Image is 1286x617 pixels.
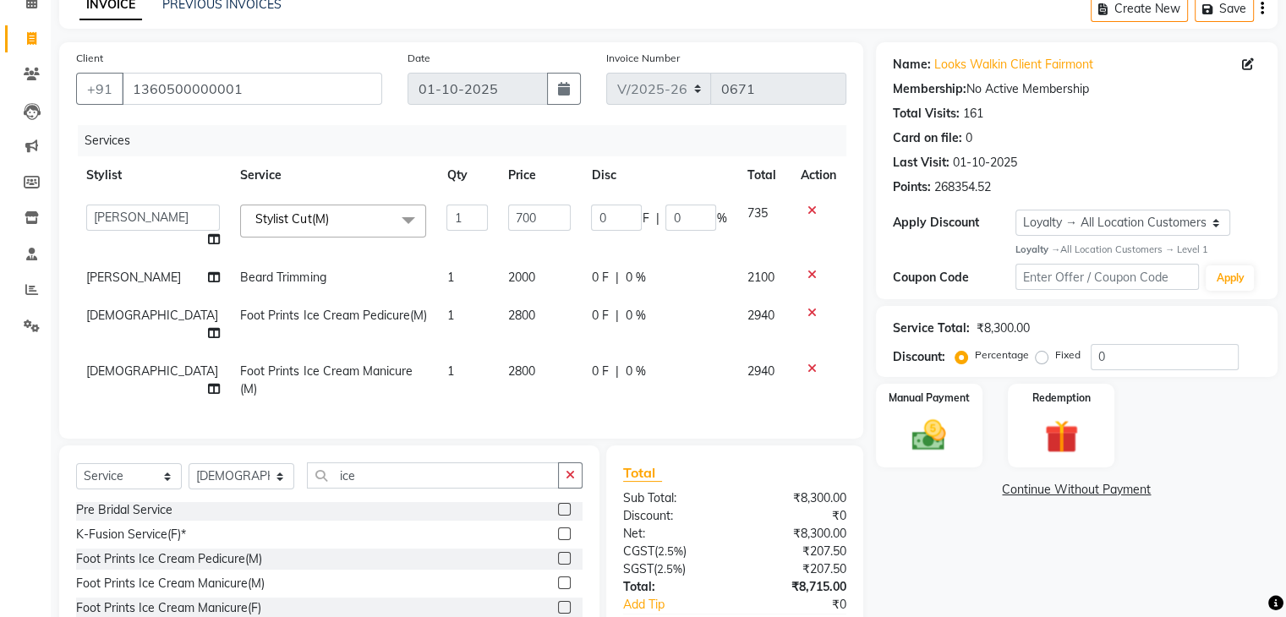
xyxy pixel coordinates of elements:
[889,390,970,406] label: Manual Payment
[610,525,735,543] div: Net:
[975,347,1029,363] label: Percentage
[735,543,859,560] div: ₹207.50
[76,73,123,105] button: +91
[977,319,1030,337] div: ₹8,300.00
[508,270,535,285] span: 2000
[642,210,648,227] span: F
[122,73,382,105] input: Search by Name/Mobile/Email/Code
[879,481,1274,499] a: Continue Without Payment
[735,489,859,507] div: ₹8,300.00
[934,178,991,196] div: 268354.52
[581,156,736,194] th: Disc
[747,270,774,285] span: 2100
[623,464,662,482] span: Total
[893,80,1261,98] div: No Active Membership
[610,560,735,578] div: ( )
[657,562,682,576] span: 2.5%
[735,507,859,525] div: ₹0
[655,210,659,227] span: |
[893,56,931,74] div: Name:
[747,363,774,379] span: 2940
[625,363,645,380] span: 0 %
[1032,390,1091,406] label: Redemption
[1015,243,1261,257] div: All Location Customers → Level 1
[623,543,654,559] span: CGST
[591,269,608,287] span: 0 F
[240,270,326,285] span: Beard Trimming
[76,501,172,519] div: Pre Bridal Service
[716,210,726,227] span: %
[735,578,859,596] div: ₹8,715.00
[1055,347,1081,363] label: Fixed
[76,575,265,592] div: Foot Prints Ice Cream Manicure(M)
[893,129,962,147] div: Card on file:
[893,214,1015,232] div: Apply Discount
[615,363,618,380] span: |
[76,526,186,543] div: K-Fusion Service(F)*
[893,319,970,337] div: Service Total:
[76,550,262,568] div: Foot Prints Ice Cream Pedicure(M)
[76,51,103,66] label: Client
[255,211,328,227] span: Stylist Cut(M)
[591,363,608,380] span: 0 F
[735,525,859,543] div: ₹8,300.00
[615,269,618,287] span: |
[610,578,735,596] div: Total:
[658,544,683,558] span: 2.5%
[747,205,767,221] span: 735
[1015,243,1060,255] strong: Loyalty →
[240,363,412,396] span: Foot Prints Ice Cream Manicure(M)
[436,156,498,194] th: Qty
[307,462,559,489] input: Search or Scan
[615,307,618,325] span: |
[610,596,755,614] a: Add Tip
[446,308,453,323] span: 1
[606,51,680,66] label: Invoice Number
[893,105,960,123] div: Total Visits:
[736,156,790,194] th: Total
[747,308,774,323] span: 2940
[86,308,218,323] span: [DEMOGRAPHIC_DATA]
[791,156,846,194] th: Action
[76,599,261,617] div: Foot Prints Ice Cream Manicure(F)
[446,363,453,379] span: 1
[934,56,1093,74] a: Looks Walkin Client Fairmont
[610,543,735,560] div: ( )
[893,269,1015,287] div: Coupon Code
[610,489,735,507] div: Sub Total:
[966,129,972,147] div: 0
[963,105,983,123] div: 161
[893,178,931,196] div: Points:
[893,154,949,172] div: Last Visit:
[446,270,453,285] span: 1
[1015,264,1200,290] input: Enter Offer / Coupon Code
[591,307,608,325] span: 0 F
[610,507,735,525] div: Discount:
[86,270,181,285] span: [PERSON_NAME]
[755,596,858,614] div: ₹0
[498,156,581,194] th: Price
[408,51,430,66] label: Date
[625,269,645,287] span: 0 %
[735,560,859,578] div: ₹207.50
[893,80,966,98] div: Membership:
[623,561,654,576] span: SGST
[1206,265,1254,291] button: Apply
[508,308,535,323] span: 2800
[953,154,1017,172] div: 01-10-2025
[625,307,645,325] span: 0 %
[240,308,426,323] span: Foot Prints Ice Cream Pedicure(M)
[230,156,436,194] th: Service
[86,363,218,379] span: [DEMOGRAPHIC_DATA]
[78,125,859,156] div: Services
[76,156,230,194] th: Stylist
[893,348,945,366] div: Discount:
[328,211,336,227] a: x
[508,363,535,379] span: 2800
[901,416,956,455] img: _cash.svg
[1034,416,1089,458] img: _gift.svg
